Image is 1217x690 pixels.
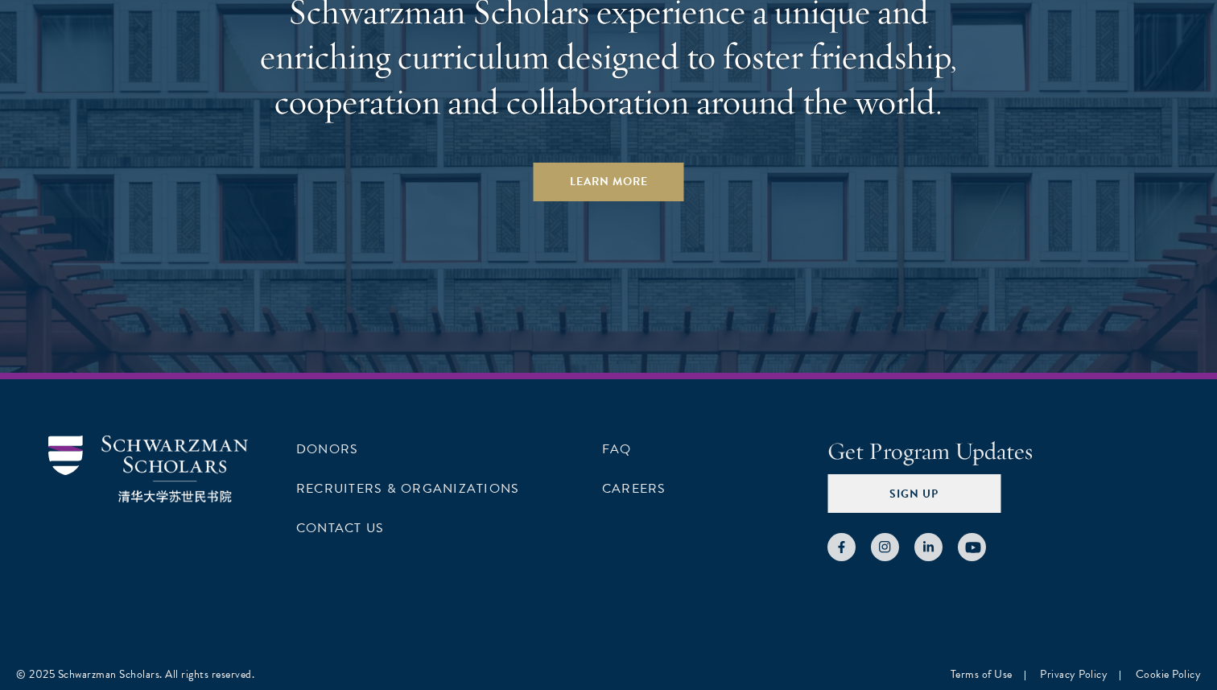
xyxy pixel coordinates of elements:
a: Terms of Use [951,666,1013,683]
a: Privacy Policy [1040,666,1108,683]
a: Donors [296,440,358,459]
a: FAQ [602,440,632,459]
a: Cookie Policy [1136,666,1202,683]
button: Sign Up [827,474,1000,513]
a: Careers [602,479,666,498]
div: © 2025 Schwarzman Scholars. All rights reserved. [16,666,254,683]
a: Learn More [534,163,684,201]
h4: Get Program Updates [827,436,1169,468]
a: Recruiters & Organizations [296,479,519,498]
img: Schwarzman Scholars [48,436,248,502]
a: Contact Us [296,519,384,538]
